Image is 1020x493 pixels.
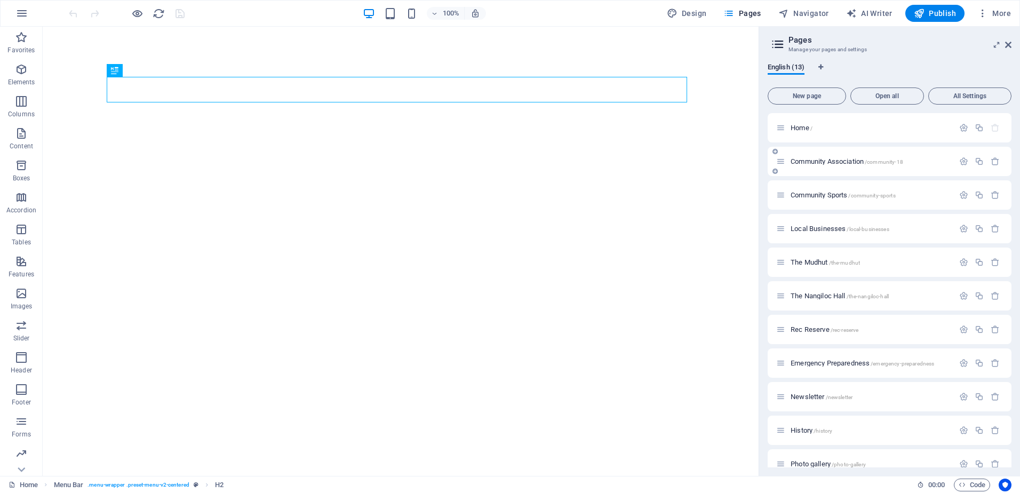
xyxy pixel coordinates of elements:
[959,459,968,468] div: Settings
[831,327,859,333] span: /rec-reserve
[791,393,852,401] span: Click to open page
[787,225,954,232] div: Local Businesses/local-businesses
[787,292,954,299] div: The Nangiloc Hall/the-nangiloc-hall
[855,93,919,99] span: Open all
[791,359,934,367] span: Click to open page
[788,35,1011,45] h2: Pages
[13,174,30,182] p: Boxes
[959,190,968,200] div: Settings
[787,124,954,131] div: Home/
[999,479,1011,491] button: Usercentrics
[991,224,1000,233] div: Remove
[791,325,858,333] span: Click to open page
[975,459,984,468] div: Duplicate
[152,7,165,20] button: reload
[787,460,954,467] div: Photo gallery/photo-gallery
[842,5,897,22] button: AI Writer
[791,258,860,266] span: Click to open page
[723,8,761,19] span: Pages
[787,427,954,434] div: History/history
[9,270,34,279] p: Features
[791,157,903,165] span: Community Association
[959,325,968,334] div: Settings
[847,293,889,299] span: /the-nangiloc-hall
[768,61,804,76] span: English (13)
[663,5,711,22] button: Design
[829,260,860,266] span: /the-mudhut
[791,292,889,300] span: Click to open page
[959,426,968,435] div: Settings
[768,63,1011,83] div: Language Tabs
[667,8,707,19] span: Design
[54,479,84,491] span: Click to select. Double-click to edit
[848,193,895,198] span: /community-sports
[791,460,866,468] span: Click to open page
[153,7,165,20] i: Reload page
[11,366,32,375] p: Header
[194,482,198,488] i: This element is a customizable preset
[991,392,1000,401] div: Remove
[826,394,853,400] span: /newsletter
[977,8,1011,19] span: More
[917,479,945,491] h6: Session time
[975,359,984,368] div: Duplicate
[991,291,1000,300] div: Remove
[9,479,38,491] a: Click to cancel selection. Double-click to open Pages
[905,5,965,22] button: Publish
[215,479,224,491] span: Click to select. Double-click to edit
[787,393,954,400] div: Newsletter/newsletter
[814,428,832,434] span: /history
[959,291,968,300] div: Settings
[959,157,968,166] div: Settings
[865,159,903,165] span: /community-18
[791,191,896,199] span: Community Sports
[959,359,968,368] div: Settings
[847,226,889,232] span: /local-businesses
[12,238,31,246] p: Tables
[471,9,480,18] i: On resize automatically adjust zoom level to fit chosen device.
[10,142,33,150] p: Content
[846,8,892,19] span: AI Writer
[787,192,954,198] div: Community Sports/community-sports
[959,479,985,491] span: Code
[8,78,35,86] p: Elements
[768,88,846,105] button: New page
[788,45,990,54] h3: Manage your pages and settings
[936,481,937,489] span: :
[6,462,36,471] p: Marketing
[954,479,990,491] button: Code
[850,88,924,105] button: Open all
[13,334,30,343] p: Slider
[975,123,984,132] div: Duplicate
[933,93,1007,99] span: All Settings
[975,426,984,435] div: Duplicate
[914,8,956,19] span: Publish
[12,398,31,407] p: Footer
[443,7,460,20] h6: 100%
[973,5,1015,22] button: More
[772,93,841,99] span: New page
[778,8,829,19] span: Navigator
[991,157,1000,166] div: Remove
[54,479,224,491] nav: breadcrumb
[928,479,945,491] span: 00 00
[6,206,36,214] p: Accordion
[991,190,1000,200] div: Remove
[991,123,1000,132] div: The startpage cannot be deleted
[991,258,1000,267] div: Remove
[959,258,968,267] div: Settings
[7,46,35,54] p: Favorites
[12,430,31,439] p: Forms
[832,462,866,467] span: /photo-gallery
[959,123,968,132] div: Settings
[975,157,984,166] div: Duplicate
[975,325,984,334] div: Duplicate
[959,392,968,401] div: Settings
[427,7,465,20] button: 100%
[791,124,812,132] span: Click to open page
[991,459,1000,468] div: Remove
[787,259,954,266] div: The Mudhut/the-mudhut
[787,158,954,165] div: Community Association/community-18
[87,479,189,491] span: . menu-wrapper .preset-menu-v2-centered
[991,426,1000,435] div: Remove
